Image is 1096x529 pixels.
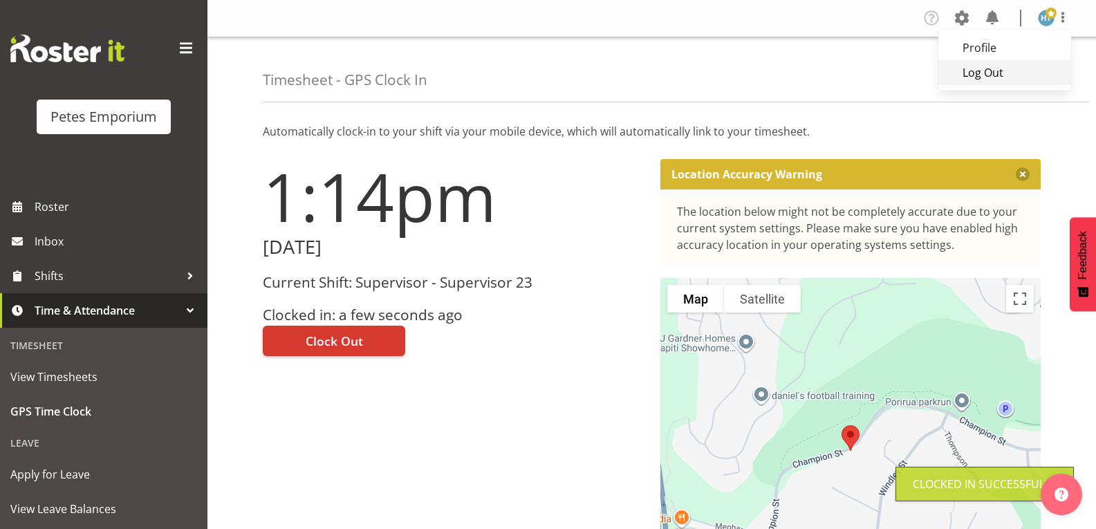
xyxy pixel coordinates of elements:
[3,394,204,429] a: GPS Time Clock
[263,72,427,88] h4: Timesheet - GPS Clock In
[10,464,197,485] span: Apply for Leave
[1070,217,1096,311] button: Feedback - Show survey
[1077,231,1089,279] span: Feedback
[677,203,1025,253] div: The location below might not be completely accurate due to your current system settings. Please m...
[938,60,1071,85] a: Log Out
[10,366,197,387] span: View Timesheets
[50,106,157,127] div: Petes Emporium
[263,326,405,356] button: Clock Out
[35,231,201,252] span: Inbox
[35,196,201,217] span: Roster
[10,401,197,422] span: GPS Time Clock
[263,236,644,258] h2: [DATE]
[724,285,801,313] button: Show satellite imagery
[3,492,204,526] a: View Leave Balances
[3,331,204,360] div: Timesheet
[35,300,180,321] span: Time & Attendance
[3,360,204,394] a: View Timesheets
[1038,10,1055,26] img: helena-tomlin701.jpg
[35,266,180,286] span: Shifts
[1016,167,1030,181] button: Close message
[263,307,644,323] h3: Clocked in: a few seconds ago
[1055,488,1068,501] img: help-xxl-2.png
[938,35,1071,60] a: Profile
[263,123,1041,140] p: Automatically clock-in to your shift via your mobile device, which will automatically link to you...
[1006,285,1034,313] button: Toggle fullscreen view
[913,476,1057,492] div: Clocked in Successfully
[667,285,724,313] button: Show street map
[306,332,363,350] span: Clock Out
[3,457,204,492] a: Apply for Leave
[671,167,822,181] p: Location Accuracy Warning
[10,499,197,519] span: View Leave Balances
[10,35,124,62] img: Rosterit website logo
[263,159,644,234] h1: 1:14pm
[3,429,204,457] div: Leave
[263,275,644,290] h3: Current Shift: Supervisor - Supervisor 23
